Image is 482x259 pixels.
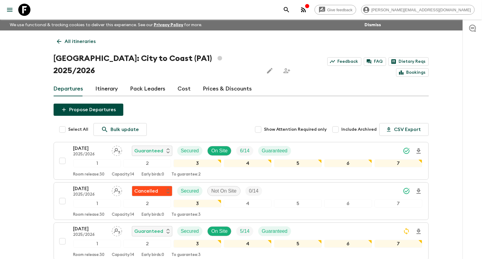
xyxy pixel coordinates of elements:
p: Room release: 30 [73,212,105,217]
button: search adventures [280,4,293,16]
div: 6 [324,159,372,167]
p: To guarantee: 3 [172,253,201,257]
button: [DATE]2025/2026Assign pack leaderGuaranteedSecuredOn SiteTrip FillGuaranteed1234567Room release:3... [54,142,429,180]
div: 6 [324,240,372,248]
h1: [GEOGRAPHIC_DATA]: City to Coast (PA1) 2025/2026 [54,52,259,77]
p: Guaranteed [135,228,164,235]
div: 2 [123,240,171,248]
div: 7 [375,200,422,208]
div: Trip Fill [236,226,253,236]
div: Trip Fill [236,146,253,156]
div: 5 [274,200,322,208]
div: 7 [375,159,422,167]
p: 0 / 14 [249,187,259,195]
svg: Download Onboarding [415,147,422,155]
button: Edit this itinerary [264,65,276,77]
p: Secured [181,147,199,154]
a: Cost [178,82,191,96]
span: Assign pack leader [112,188,122,193]
p: Capacity: 14 [112,253,135,257]
a: Departures [54,82,83,96]
span: Give feedback [324,8,356,12]
div: 5 [274,159,322,167]
p: To guarantee: 2 [172,172,201,177]
div: Secured [177,226,203,236]
div: 3 [174,159,221,167]
a: Prices & Discounts [203,82,252,96]
a: Feedback [327,57,361,66]
p: Guaranteed [135,147,164,154]
button: menu [4,4,16,16]
span: Share this itinerary [281,65,293,77]
div: 4 [224,240,272,248]
button: Propose Departures [54,104,123,116]
div: Secured [177,146,203,156]
p: Early birds: 0 [142,172,164,177]
p: All itineraries [65,38,96,45]
p: 2025/2026 [73,192,107,197]
svg: Synced Successfully [403,147,410,154]
div: On Site [207,146,231,156]
p: On Site [211,228,227,235]
div: 6 [324,200,372,208]
a: Itinerary [96,82,118,96]
p: To guarantee: 3 [172,212,201,217]
p: On Site [211,147,227,154]
div: 1 [73,200,121,208]
button: CSV Export [379,123,429,136]
div: Trip Fill [245,186,262,196]
span: Select All [69,126,89,133]
p: Not On Site [211,187,237,195]
p: 5 / 14 [240,228,249,235]
a: All itineraries [54,35,99,48]
svg: Download Onboarding [415,188,422,195]
p: Capacity: 14 [112,212,135,217]
p: Room release: 30 [73,253,105,257]
div: 5 [274,240,322,248]
p: Secured [181,228,199,235]
a: Give feedback [315,5,356,15]
span: Include Archived [342,126,377,133]
a: Bookings [396,68,429,77]
a: Privacy Policy [154,23,183,27]
div: Secured [177,186,203,196]
p: Secured [181,187,199,195]
p: Room release: 30 [73,172,105,177]
p: Guaranteed [262,147,288,154]
a: Pack Leaders [130,82,166,96]
button: Dismiss [363,21,382,29]
p: We use functional & tracking cookies to deliver this experience. See our for more. [7,20,205,30]
a: FAQ [364,57,386,66]
span: Assign pack leader [112,147,122,152]
svg: Download Onboarding [415,228,422,235]
span: Assign pack leader [112,228,122,233]
span: Show Attention Required only [264,126,327,133]
button: [DATE]2025/2026Assign pack leaderFlash Pack cancellationSecuredNot On SiteTrip Fill1234567Room re... [54,182,429,220]
p: Guaranteed [262,228,288,235]
svg: Sync Required - Changes detected [403,228,410,235]
div: 2 [123,159,171,167]
div: 4 [224,200,272,208]
p: 6 / 14 [240,147,249,154]
div: 7 [375,240,422,248]
a: Dietary Reqs [389,57,429,66]
div: 1 [73,159,121,167]
p: [DATE] [73,185,107,192]
p: Capacity: 14 [112,172,135,177]
div: Flash Pack cancellation [132,186,172,196]
div: 1 [73,240,121,248]
p: Cancelled [135,187,158,195]
div: [PERSON_NAME][EMAIL_ADDRESS][DOMAIN_NAME] [361,5,475,15]
div: 3 [174,200,221,208]
p: Bulk update [111,126,139,133]
div: On Site [207,226,231,236]
p: Early birds: 0 [142,253,164,257]
p: 2025/2026 [73,152,107,157]
a: Bulk update [93,123,147,136]
p: Early birds: 0 [142,212,164,217]
p: [DATE] [73,145,107,152]
div: Not On Site [207,186,241,196]
p: 2025/2026 [73,232,107,237]
div: 3 [174,240,221,248]
svg: Synced Successfully [403,187,410,195]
